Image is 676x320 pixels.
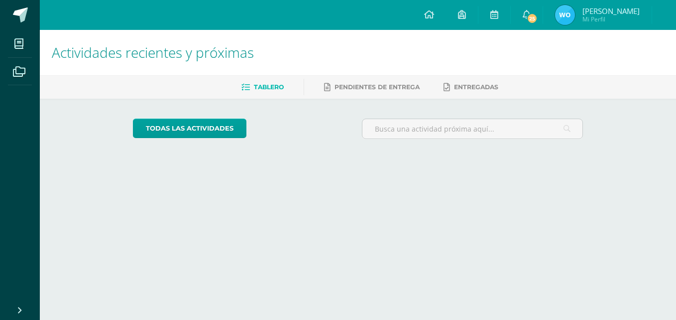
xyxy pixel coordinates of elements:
[362,119,583,139] input: Busca una actividad próxima aquí...
[241,79,284,95] a: Tablero
[582,15,640,23] span: Mi Perfil
[555,5,575,25] img: d7b286a0a9c1c5cade6b783071045946.png
[52,43,254,62] span: Actividades recientes y próximas
[454,83,498,91] span: Entregadas
[324,79,420,95] a: Pendientes de entrega
[582,6,640,16] span: [PERSON_NAME]
[254,83,284,91] span: Tablero
[133,119,246,138] a: todas las Actividades
[335,83,420,91] span: Pendientes de entrega
[527,13,538,24] span: 25
[444,79,498,95] a: Entregadas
